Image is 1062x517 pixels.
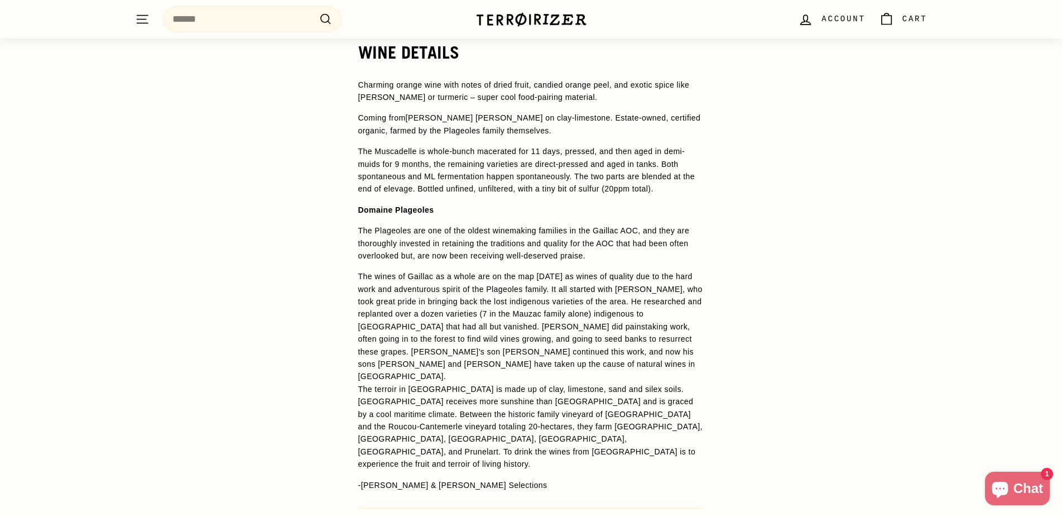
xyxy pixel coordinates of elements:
span: The Muscadelle is whole-bunch macerated for 11 days, pressed, and then aged in demi-muids for 9 m... [358,147,695,193]
strong: Domaine Plageoles [358,205,434,214]
span: Account [821,13,865,25]
a: Account [791,3,872,36]
p: - [358,479,704,491]
span: Charming orange wine with notes of dried fruit, candied orange peel, and exotic spice like [PERSO... [358,80,690,102]
inbox-online-store-chat: Shopify online store chat [982,472,1053,508]
a: Cart [872,3,934,36]
span: The Plageoles are one of the oldest winemaking families in the Gaillac AOC, and they are thorough... [358,226,690,260]
p: The wines of Gaillac as a whole are on the map [DATE] as wines of quality due to the hard work an... [358,270,704,383]
p: The terroir in [GEOGRAPHIC_DATA] is made up of clay, limestone, sand and silex soils. [GEOGRAPHIC... [358,383,704,471]
span: Cart [902,13,928,25]
h2: WINE DETAILS [358,43,704,62]
span: [PERSON_NAME] & [PERSON_NAME] Selections [361,481,547,490]
span: Coming from [PERSON_NAME] [PERSON_NAME] on clay-limestone. Estate-owned, certified organic, farme... [358,113,701,135]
